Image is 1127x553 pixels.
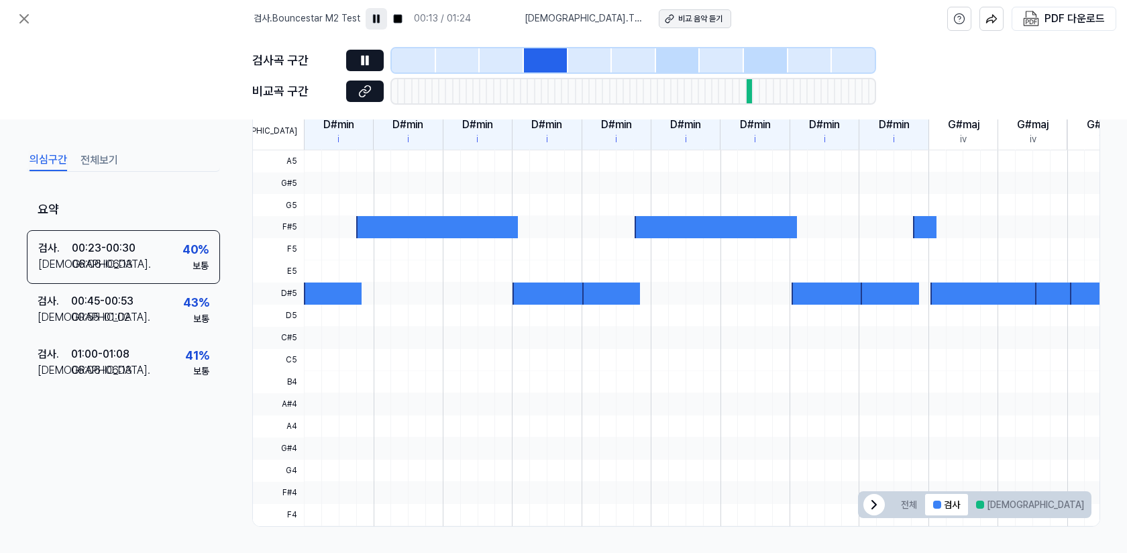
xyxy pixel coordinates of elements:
span: G5 [253,194,304,216]
button: help [947,7,971,31]
div: 06:06 - 06:13 [71,362,132,378]
div: PDF 다운로드 [1044,10,1105,28]
div: iv [960,133,967,146]
div: i [546,133,548,146]
span: F4 [253,504,304,526]
div: i [337,133,339,146]
div: 00:45 - 00:53 [71,293,133,309]
div: 40 % [182,240,209,259]
span: G4 [253,460,304,482]
span: F5 [253,238,304,260]
div: iv [1099,133,1106,146]
div: D#min [462,117,493,133]
button: 전체보기 [80,150,118,171]
span: A4 [253,415,304,438]
div: 요약 [27,191,220,230]
div: i [754,133,756,146]
div: 06:06 - 06:13 [72,256,133,272]
button: [DEMOGRAPHIC_DATA] [968,494,1092,515]
span: E5 [253,260,304,283]
div: D#min [531,117,562,133]
div: 보통 [193,365,209,379]
div: G#maj [948,117,979,133]
img: share [985,13,998,25]
button: 전체 [893,494,925,515]
span: A#4 [253,393,304,415]
button: 비교 음악 듣기 [659,9,731,28]
span: B4 [253,371,304,393]
div: 검사 . [38,346,71,362]
div: [DEMOGRAPHIC_DATA] . [38,362,71,378]
div: D#min [323,117,354,133]
img: PDF Download [1023,11,1039,27]
span: D#5 [253,283,304,305]
button: 의심구간 [30,150,67,171]
div: D#min [740,117,771,133]
span: C5 [253,349,304,371]
div: 검사 . [38,240,72,256]
div: 비교 음악 듣기 [678,13,722,25]
div: i [824,133,826,146]
span: 검사 . Bouncestar M2 Test [254,12,360,26]
button: 검사 [925,494,968,515]
div: 41 % [185,346,209,365]
div: D#min [879,117,910,133]
span: G#4 [253,438,304,460]
div: 검사곡 구간 [252,51,338,70]
div: i [476,133,478,146]
div: D#min [601,117,632,133]
span: F#4 [253,482,304,504]
div: 43 % [183,293,209,313]
div: i [615,133,617,146]
div: G#maj [1087,117,1118,133]
div: G#maj [1017,117,1049,133]
div: 검사 . [38,293,71,309]
div: D#min [392,117,423,133]
span: A5 [253,150,304,172]
div: i [685,133,687,146]
span: G#5 [253,172,304,195]
div: D#min [670,117,701,133]
span: F#5 [253,216,304,238]
div: 00:23 - 00:30 [72,240,136,256]
svg: help [953,12,965,26]
button: PDF 다운로드 [1020,7,1108,30]
div: [DEMOGRAPHIC_DATA] . [38,309,71,325]
div: iv [1030,133,1036,146]
span: [DEMOGRAPHIC_DATA] [253,113,304,150]
div: i [893,133,895,146]
div: i [407,133,409,146]
div: 보통 [193,313,209,326]
div: 보통 [193,259,209,272]
div: 비교곡 구간 [252,82,338,101]
span: [DEMOGRAPHIC_DATA] . The Beginning of a Dream 2020 Album Version [525,12,643,26]
div: 00:55 - 01:02 [71,309,130,325]
div: 00:13 / 01:24 [414,12,471,26]
span: D5 [253,305,304,327]
div: D#min [809,117,840,133]
div: 01:00 - 01:08 [71,346,129,362]
span: C#5 [253,327,304,349]
div: [DEMOGRAPHIC_DATA] . [38,256,72,272]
